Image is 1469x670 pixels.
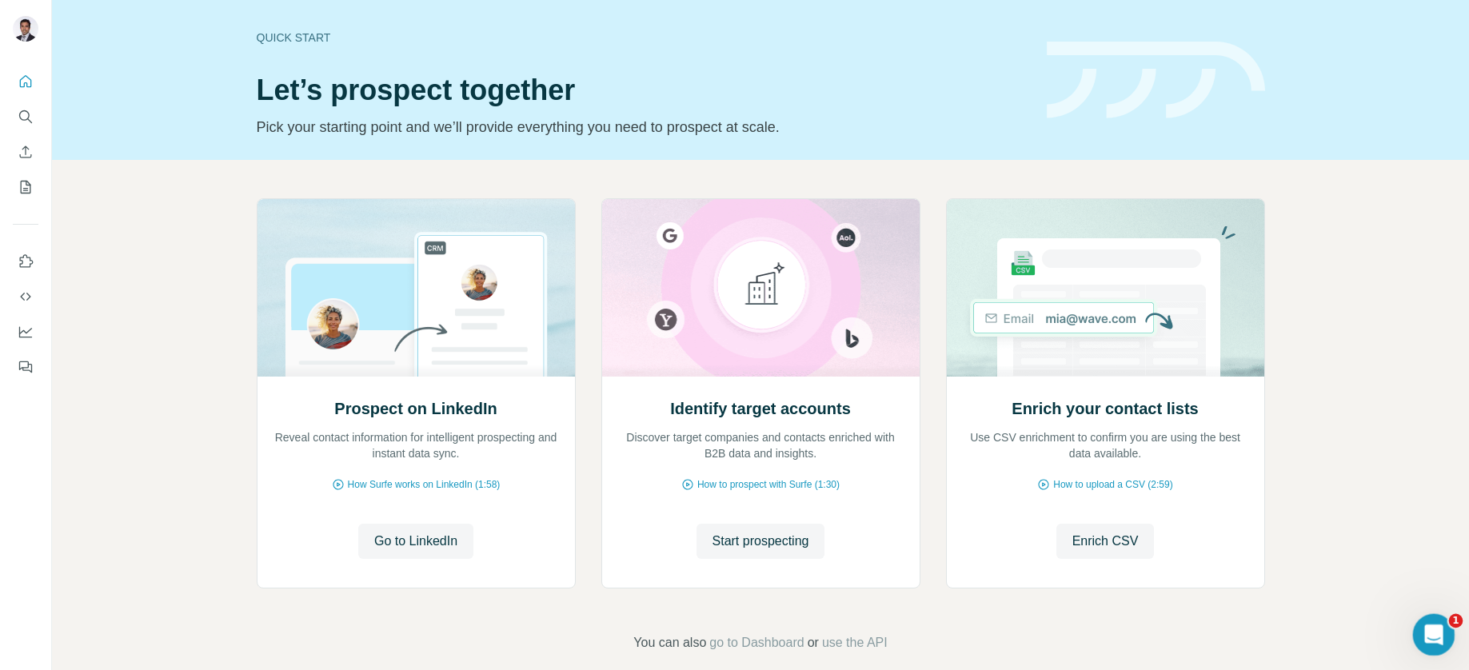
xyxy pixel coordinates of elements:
div: Quick start [257,30,1028,46]
span: You can also [633,633,706,652]
button: go to Dashboard [709,633,804,652]
span: Enrich CSV [1072,532,1139,551]
button: use the API [822,633,888,652]
button: Quick start [13,67,38,96]
p: Reveal contact information for intelligent prospecting and instant data sync. [273,429,559,461]
button: Use Surfe on LinkedIn [13,247,38,276]
span: How to prospect with Surfe (1:30) [697,477,840,492]
span: Go to LinkedIn [374,532,457,551]
h2: Identify target accounts [670,397,851,420]
button: Start prospecting [697,524,825,559]
button: Enrich CSV [13,138,38,166]
button: My lists [13,173,38,201]
img: banner [1047,42,1265,119]
span: 1 [1449,614,1463,628]
span: How to upload a CSV (2:59) [1053,477,1172,492]
img: Identify target accounts [601,199,920,377]
button: Feedback [13,353,38,381]
p: Use CSV enrichment to confirm you are using the best data available. [963,429,1248,461]
button: Dashboard [13,317,38,346]
img: Prospect on LinkedIn [257,199,576,377]
button: Search [13,102,38,131]
span: or [808,633,819,652]
span: Start prospecting [713,532,809,551]
span: How Surfe works on LinkedIn (1:58) [348,477,501,492]
button: Use Surfe API [13,282,38,311]
h2: Enrich your contact lists [1012,397,1198,420]
img: Avatar [13,16,38,42]
iframe: Intercom live chat [1413,614,1455,656]
button: Go to LinkedIn [358,524,473,559]
button: Enrich CSV [1056,524,1155,559]
h1: Let’s prospect together [257,74,1028,106]
h2: Prospect on LinkedIn [334,397,497,420]
p: Pick your starting point and we’ll provide everything you need to prospect at scale. [257,116,1028,138]
img: Enrich your contact lists [946,199,1265,377]
p: Discover target companies and contacts enriched with B2B data and insights. [618,429,904,461]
